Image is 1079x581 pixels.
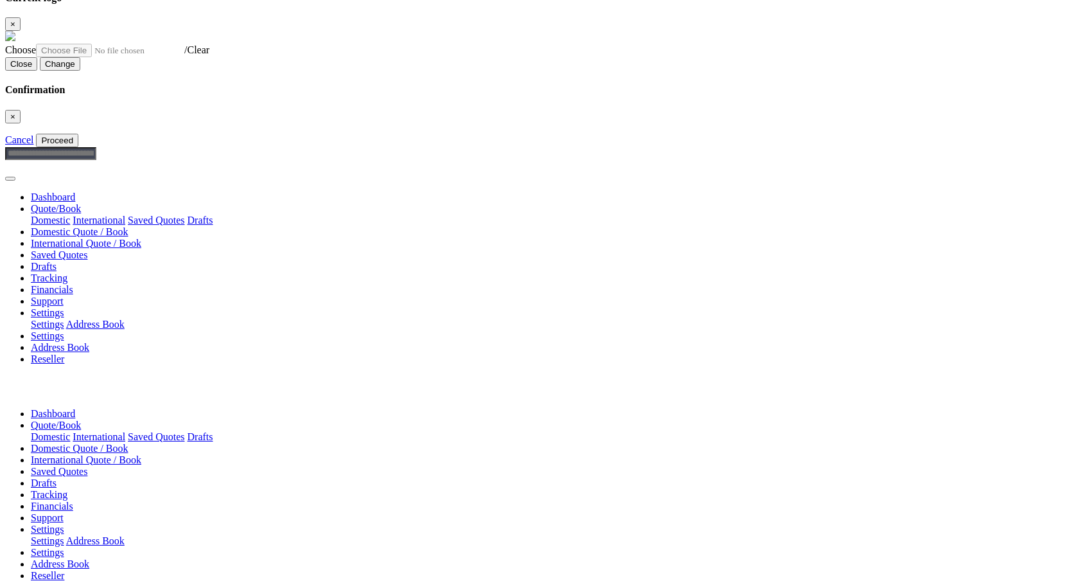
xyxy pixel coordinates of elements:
[31,454,141,465] a: International Quote / Book
[128,431,184,442] a: Saved Quotes
[31,353,64,364] a: Reseller
[31,559,89,569] a: Address Book
[5,134,33,145] a: Cancel
[31,420,81,431] a: Quote/Book
[5,17,21,31] button: Close
[5,57,37,71] button: Close
[31,284,73,295] a: Financials
[31,192,75,202] a: Dashboard
[31,307,64,318] a: Settings
[31,570,64,581] a: Reseller
[31,203,81,214] a: Quote/Book
[73,431,125,442] a: International
[31,408,75,419] a: Dashboard
[36,134,78,147] button: Proceed
[10,19,15,29] span: ×
[66,535,125,546] a: Address Book
[5,44,1074,57] div: /
[31,443,128,454] a: Domestic Quote / Book
[31,273,67,283] a: Tracking
[31,466,87,477] a: Saved Quotes
[31,215,70,226] a: Domestic
[31,512,64,523] a: Support
[31,489,67,500] a: Tracking
[188,215,213,226] a: Drafts
[31,524,64,535] a: Settings
[66,319,125,330] a: Address Book
[31,431,1074,443] div: Quote/Book
[31,501,73,512] a: Financials
[128,215,184,226] a: Saved Quotes
[5,44,184,55] a: Choose
[31,215,1074,226] div: Quote/Book
[73,215,125,226] a: International
[31,547,64,558] a: Settings
[31,226,128,237] a: Domestic Quote / Book
[31,261,57,272] a: Drafts
[31,319,1074,330] div: Quote/Book
[31,249,87,260] a: Saved Quotes
[31,238,141,249] a: International Quote / Book
[5,177,15,181] button: Toggle navigation
[40,57,80,71] button: Change
[5,110,21,123] button: Close
[31,296,64,307] a: Support
[31,535,1074,547] div: Quote/Book
[188,431,213,442] a: Drafts
[187,44,209,55] a: Clear
[31,319,64,330] a: Settings
[31,431,70,442] a: Domestic
[5,31,15,41] img: GetCustomerLogo
[31,478,57,488] a: Drafts
[31,342,89,353] a: Address Book
[5,84,1074,96] h4: Confirmation
[31,330,64,341] a: Settings
[31,535,64,546] a: Settings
